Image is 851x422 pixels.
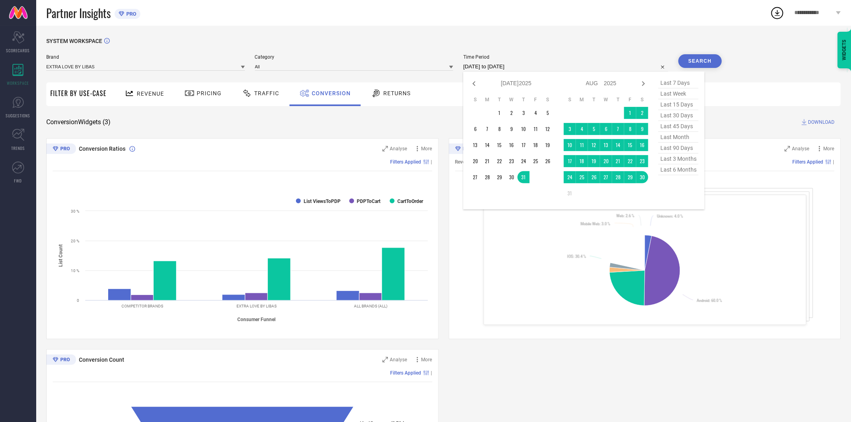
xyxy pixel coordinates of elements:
th: Friday [530,96,542,103]
td: Thu Jul 31 2025 [518,171,530,183]
th: Sunday [564,96,576,103]
span: Analyse [390,146,407,152]
td: Sun Jul 27 2025 [469,171,481,183]
th: Saturday [636,96,648,103]
th: Tuesday [493,96,506,103]
text: : 30.4 % [567,254,586,259]
svg: Zoom [382,357,388,363]
th: Monday [576,96,588,103]
span: Traffic [254,90,279,96]
span: Returns [383,90,411,96]
span: WORKSPACE [7,80,29,86]
td: Mon Aug 11 2025 [576,139,588,151]
span: last 7 days [658,78,699,88]
td: Sat Aug 02 2025 [636,107,648,119]
td: Tue Jul 22 2025 [493,155,506,167]
td: Tue Aug 12 2025 [588,139,600,151]
th: Thursday [612,96,624,103]
td: Mon Jul 14 2025 [481,139,493,151]
td: Sun Aug 03 2025 [564,123,576,135]
td: Fri Aug 08 2025 [624,123,636,135]
span: TRENDS [11,145,25,151]
td: Thu Aug 21 2025 [612,155,624,167]
td: Mon Aug 18 2025 [576,155,588,167]
th: Thursday [518,96,530,103]
td: Thu Jul 10 2025 [518,123,530,135]
td: Thu Jul 17 2025 [518,139,530,151]
td: Mon Aug 25 2025 [576,171,588,183]
th: Wednesday [600,96,612,103]
div: Premium [46,143,76,156]
div: Next month [639,79,648,88]
td: Thu Jul 03 2025 [518,107,530,119]
td: Mon Aug 04 2025 [576,123,588,135]
td: Fri Aug 22 2025 [624,155,636,167]
text: ALL BRANDS (ALL) [354,304,388,308]
td: Fri Jul 25 2025 [530,155,542,167]
td: Sat Aug 23 2025 [636,155,648,167]
span: More [421,146,432,152]
td: Sat Jul 26 2025 [542,155,554,167]
text: 0 [77,298,79,303]
th: Saturday [542,96,554,103]
td: Wed Aug 13 2025 [600,139,612,151]
button: Search [678,54,722,68]
svg: Zoom [785,146,790,152]
svg: Zoom [382,146,388,152]
th: Wednesday [506,96,518,103]
span: last week [658,88,699,99]
td: Tue Aug 19 2025 [588,155,600,167]
td: Sat Aug 30 2025 [636,171,648,183]
td: Fri Aug 29 2025 [624,171,636,183]
td: Tue Jul 08 2025 [493,123,506,135]
td: Fri Jul 04 2025 [530,107,542,119]
td: Wed Aug 06 2025 [600,123,612,135]
input: Select time period [463,62,668,72]
span: More [824,146,835,152]
td: Tue Jul 15 2025 [493,139,506,151]
span: last 3 months [658,154,699,164]
span: last 6 months [658,164,699,175]
td: Sun Jul 06 2025 [469,123,481,135]
td: Sat Jul 19 2025 [542,139,554,151]
span: | [431,370,432,376]
text: : 3.0 % [580,221,610,226]
span: Brand [46,54,245,60]
th: Monday [481,96,493,103]
td: Wed Jul 02 2025 [506,107,518,119]
span: SYSTEM WORKSPACE [46,38,102,44]
tspan: Android [697,298,709,303]
td: Fri Jul 18 2025 [530,139,542,151]
span: Time Period [463,54,668,60]
td: Thu Jul 24 2025 [518,155,530,167]
td: Tue Jul 29 2025 [493,171,506,183]
span: Partner Insights [46,5,111,21]
span: Analyse [792,146,810,152]
span: last 90 days [658,143,699,154]
td: Thu Aug 07 2025 [612,123,624,135]
span: Conversion [312,90,351,96]
td: Wed Jul 23 2025 [506,155,518,167]
td: Thu Aug 14 2025 [612,139,624,151]
th: Friday [624,96,636,103]
span: SCORECARDS [6,47,30,53]
text: : 4.0 % [657,214,683,219]
td: Sun Jul 13 2025 [469,139,481,151]
text: PDPToCart [357,199,381,204]
td: Fri Jul 11 2025 [530,123,542,135]
td: Sun Aug 31 2025 [564,187,576,199]
span: last 30 days [658,110,699,121]
span: last 15 days [658,99,699,110]
td: Tue Aug 26 2025 [588,171,600,183]
td: Sat Aug 09 2025 [636,123,648,135]
text: : 2.6 % [616,214,634,218]
span: Conversion Ratios [79,145,125,152]
span: SUGGESTIONS [6,113,31,119]
span: Filters Applied [391,370,421,376]
td: Wed Jul 16 2025 [506,139,518,151]
td: Wed Aug 20 2025 [600,155,612,167]
td: Sat Jul 05 2025 [542,107,554,119]
span: Category [255,54,454,60]
td: Sun Aug 17 2025 [564,155,576,167]
td: Mon Jul 28 2025 [481,171,493,183]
